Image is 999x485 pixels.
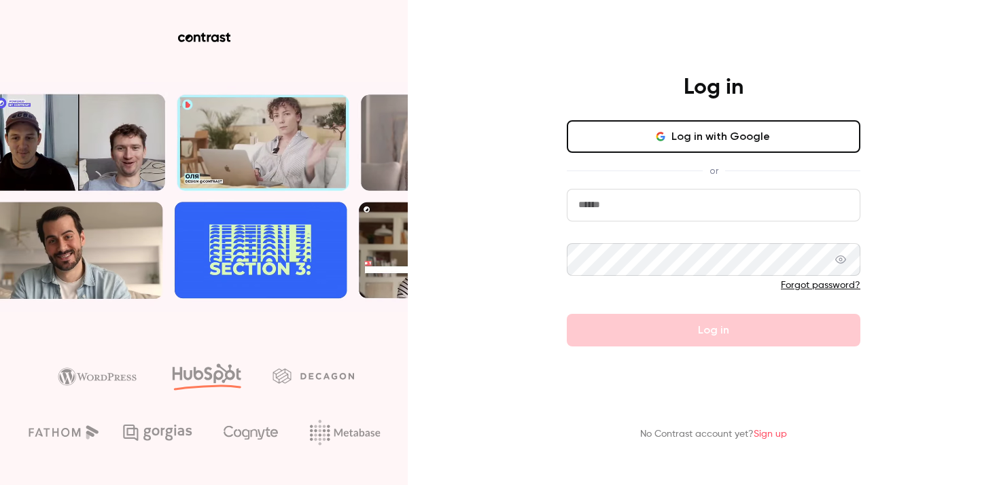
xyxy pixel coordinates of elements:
[273,368,354,383] img: decagon
[703,164,725,178] span: or
[781,281,860,290] a: Forgot password?
[754,429,787,439] a: Sign up
[567,120,860,153] button: Log in with Google
[684,74,743,101] h4: Log in
[640,427,787,442] p: No Contrast account yet?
